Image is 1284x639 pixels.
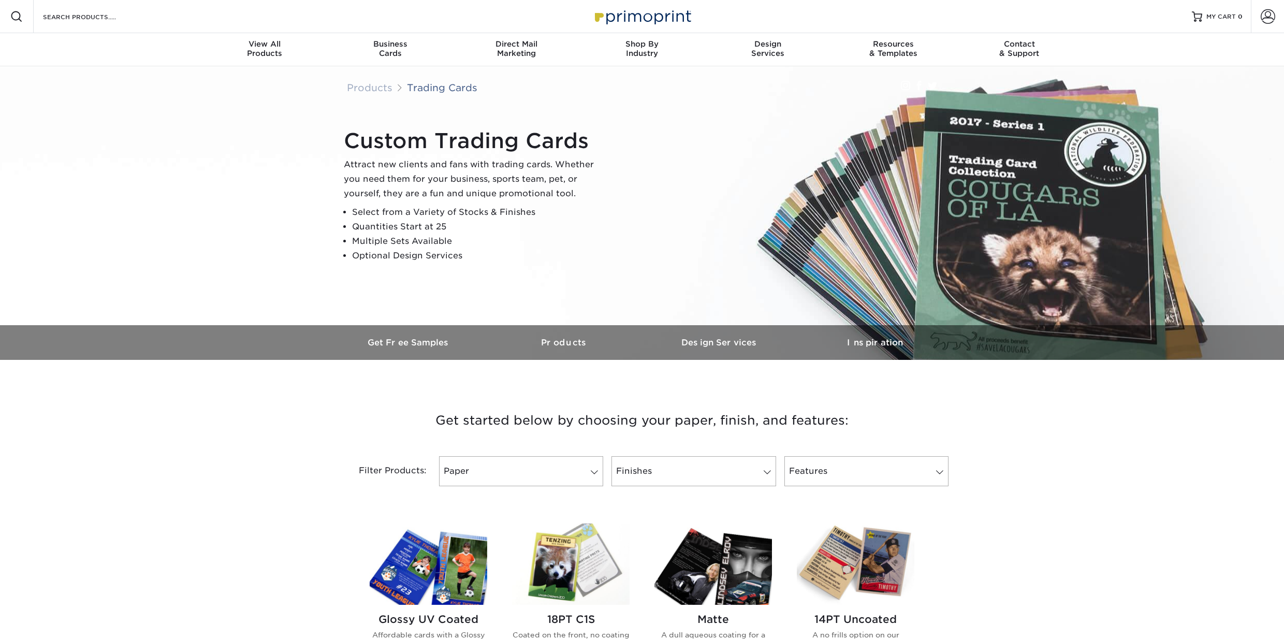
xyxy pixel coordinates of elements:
[454,39,579,49] span: Direct Mail
[454,33,579,66] a: Direct MailMarketing
[784,456,949,486] a: Features
[439,456,603,486] a: Paper
[344,128,603,153] h1: Custom Trading Cards
[642,338,797,347] h3: Design Services
[642,325,797,360] a: Design Services
[705,39,830,58] div: Services
[352,205,603,220] li: Select from a Variety of Stocks & Finishes
[370,613,487,626] h2: Glossy UV Coated
[454,39,579,58] div: Marketing
[331,338,487,347] h3: Get Free Samples
[370,524,487,605] img: Glossy UV Coated Trading Cards
[611,456,776,486] a: Finishes
[705,39,830,49] span: Design
[590,5,694,27] img: Primoprint
[797,613,914,626] h2: 14PT Uncoated
[830,39,956,58] div: & Templates
[352,249,603,263] li: Optional Design Services
[487,338,642,347] h3: Products
[654,613,772,626] h2: Matte
[797,338,953,347] h3: Inspiration
[579,39,705,58] div: Industry
[407,82,477,93] a: Trading Cards
[344,157,603,201] p: Attract new clients and fans with trading cards. Whether you need them for your business, sports ...
[42,10,143,23] input: SEARCH PRODUCTS.....
[654,524,772,605] img: Matte Trading Cards
[512,613,630,626] h2: 18PT C1S
[328,39,454,58] div: Cards
[352,220,603,234] li: Quantities Start at 25
[956,39,1082,58] div: & Support
[830,39,956,49] span: Resources
[328,33,454,66] a: BusinessCards
[512,524,630,605] img: 18PT C1S Trading Cards
[1206,12,1236,21] span: MY CART
[956,39,1082,49] span: Contact
[202,33,328,66] a: View AllProducts
[331,456,435,486] div: Filter Products:
[487,325,642,360] a: Products
[202,39,328,49] span: View All
[347,82,392,93] a: Products
[352,234,603,249] li: Multiple Sets Available
[339,397,945,444] h3: Get started below by choosing your paper, finish, and features:
[579,33,705,66] a: Shop ByIndustry
[202,39,328,58] div: Products
[328,39,454,49] span: Business
[331,325,487,360] a: Get Free Samples
[705,33,830,66] a: DesignServices
[956,33,1082,66] a: Contact& Support
[579,39,705,49] span: Shop By
[797,325,953,360] a: Inspiration
[830,33,956,66] a: Resources& Templates
[797,524,914,605] img: 14PT Uncoated Trading Cards
[1238,13,1243,20] span: 0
